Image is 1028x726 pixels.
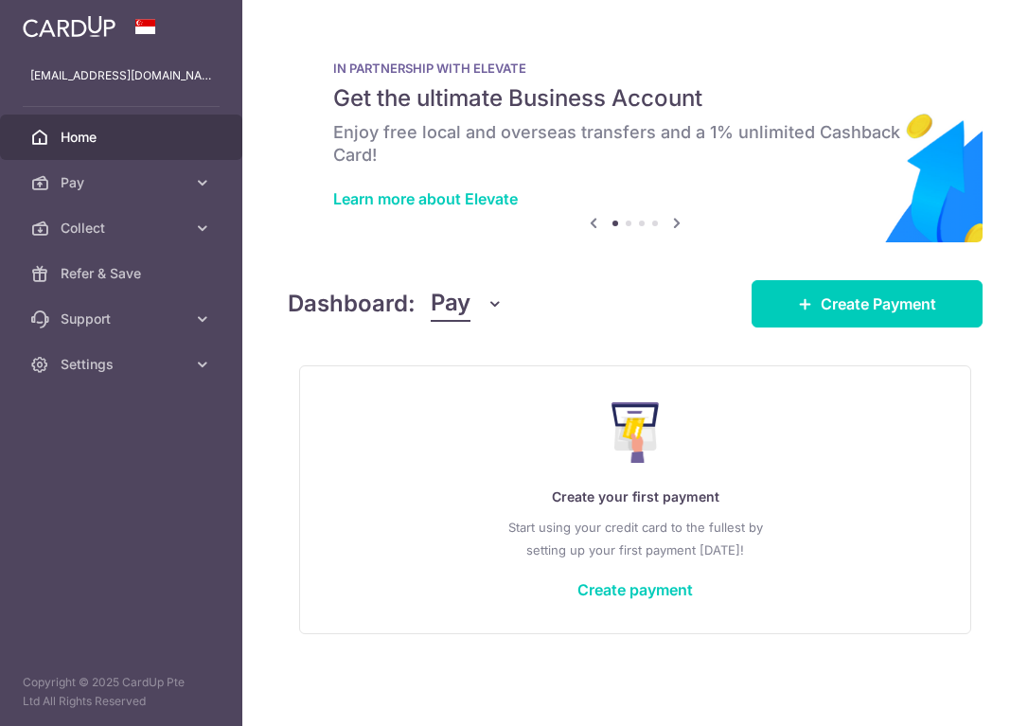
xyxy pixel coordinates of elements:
[61,264,186,283] span: Refer & Save
[752,280,983,328] a: Create Payment
[288,287,416,321] h4: Dashboard:
[333,61,937,76] p: IN PARTNERSHIP WITH ELEVATE
[333,83,937,114] h5: Get the ultimate Business Account
[333,121,937,167] h6: Enjoy free local and overseas transfers and a 1% unlimited Cashback Card!
[333,189,518,208] a: Learn more about Elevate
[821,292,936,315] span: Create Payment
[431,286,470,322] span: Pay
[61,310,186,328] span: Support
[431,286,504,322] button: Pay
[23,15,115,38] img: CardUp
[61,355,186,374] span: Settings
[61,173,186,192] span: Pay
[61,219,186,238] span: Collect
[611,402,660,463] img: Make Payment
[30,66,212,85] p: [EMAIL_ADDRESS][DOMAIN_NAME]
[338,516,932,561] p: Start using your credit card to the fullest by setting up your first payment [DATE]!
[288,30,983,242] img: Renovation banner
[338,486,932,508] p: Create your first payment
[577,580,693,599] a: Create payment
[61,128,186,147] span: Home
